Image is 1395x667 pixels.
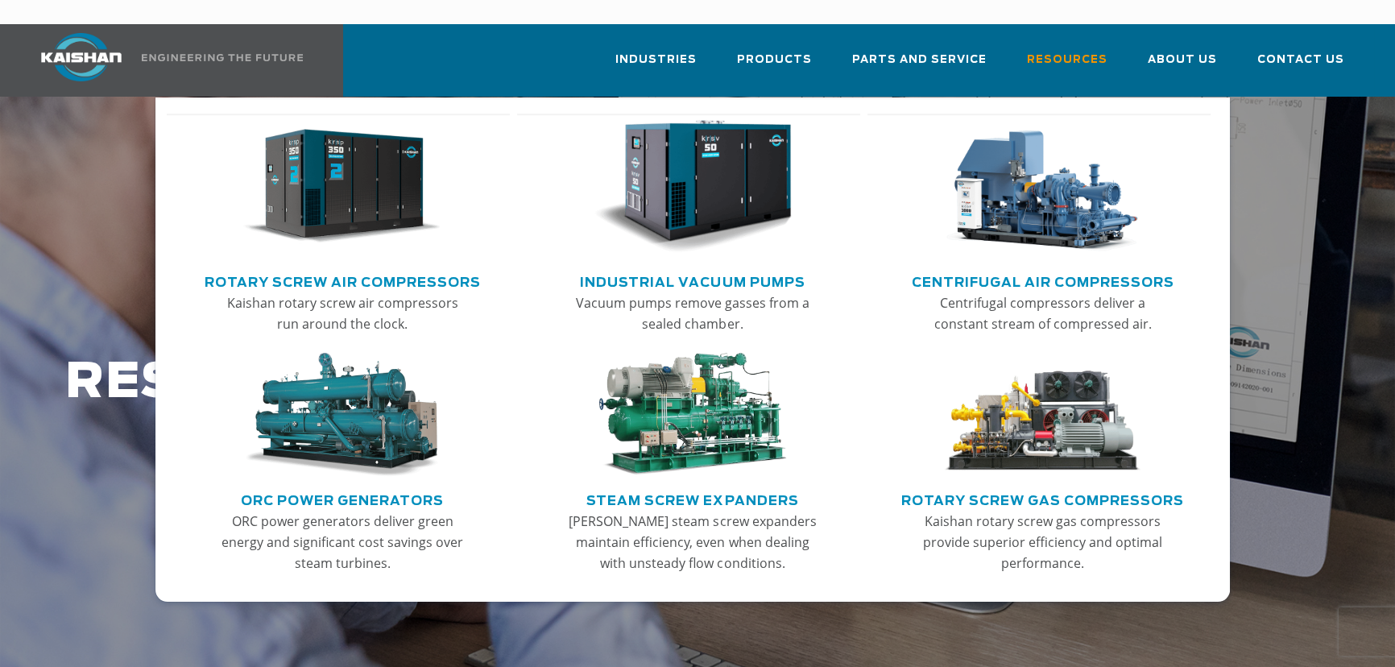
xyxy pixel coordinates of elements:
[737,51,812,69] span: Products
[852,51,987,69] span: Parts and Service
[917,292,1169,334] p: Centrifugal compressors deliver a constant stream of compressed air.
[594,120,792,254] img: thumb-Industrial-Vacuum-Pumps
[580,268,805,292] a: Industrial Vacuum Pumps
[901,487,1184,511] a: Rotary Screw Gas Compressors
[21,24,306,97] a: Kaishan USA
[586,487,798,511] a: Steam Screw Expanders
[205,268,481,292] a: Rotary Screw Air Compressors
[142,54,303,61] img: Engineering the future
[217,511,468,574] p: ORC power generators deliver green energy and significant cost savings over steam turbines.
[615,51,697,69] span: Industries
[737,39,812,93] a: Products
[1148,39,1217,93] a: About Us
[1257,51,1344,69] span: Contact Us
[243,353,441,477] img: thumb-ORC-Power-Generators
[1257,39,1344,93] a: Contact Us
[912,268,1174,292] a: Centrifugal Air Compressors
[65,356,1116,410] h1: RESOURCES
[1148,51,1217,69] span: About Us
[852,39,987,93] a: Parts and Service
[615,39,697,93] a: Industries
[1027,51,1107,69] span: Resources
[241,487,444,511] a: ORC Power Generators
[217,292,468,334] p: Kaishan rotary screw air compressors run around the clock.
[594,353,792,477] img: thumb-Steam-Screw-Expanders
[917,511,1169,574] p: Kaishan rotary screw gas compressors provide superior efficiency and optimal performance.
[243,120,441,254] img: thumb-Rotary-Screw-Air-Compressors
[567,292,818,334] p: Vacuum pumps remove gasses from a sealed chamber.
[21,33,142,81] img: kaishan logo
[1027,39,1107,93] a: Resources
[567,511,818,574] p: [PERSON_NAME] steam screw expanders maintain efficiency, even when dealing with unsteady flow con...
[943,120,1141,254] img: thumb-Centrifugal-Air-Compressors
[943,353,1141,477] img: thumb-Rotary-Screw-Gas-Compressors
